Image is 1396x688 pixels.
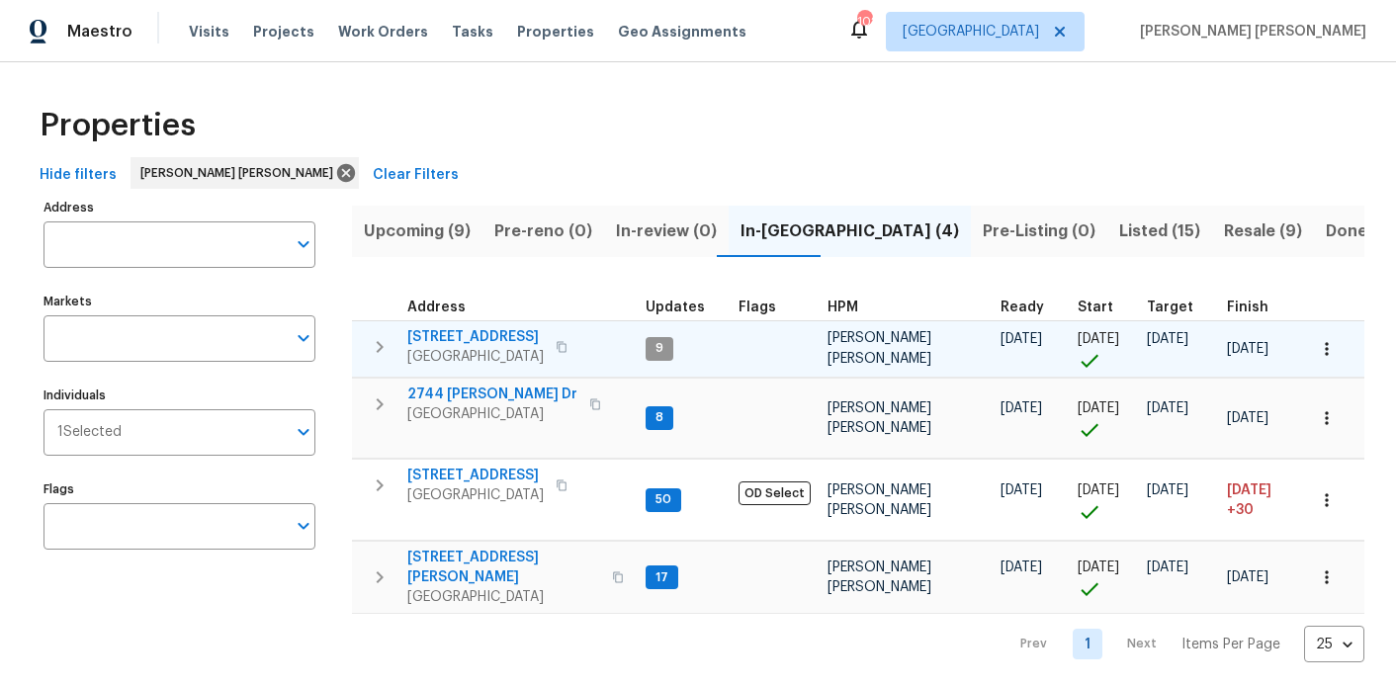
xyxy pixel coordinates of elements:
[189,22,229,42] span: Visits
[1227,570,1268,584] span: [DATE]
[1070,542,1139,614] td: Project started on time
[1001,301,1044,314] span: Ready
[1294,320,1379,377] td: 2 day(s) past target finish date
[407,466,544,485] span: [STREET_ADDRESS]
[903,22,1039,42] span: [GEOGRAPHIC_DATA]
[648,491,679,508] span: 50
[253,22,314,42] span: Projects
[828,560,931,594] span: [PERSON_NAME] [PERSON_NAME]
[983,217,1095,245] span: Pre-Listing (0)
[1147,401,1188,415] span: [DATE]
[1119,217,1200,245] span: Listed (15)
[140,163,341,183] span: [PERSON_NAME] [PERSON_NAME]
[1219,460,1294,541] td: Scheduled to finish 30 day(s) late
[44,483,315,495] label: Flags
[1078,401,1119,415] span: [DATE]
[1147,332,1188,346] span: [DATE]
[67,22,132,42] span: Maestro
[338,22,428,42] span: Work Orders
[857,12,871,32] div: 102
[828,331,931,365] span: [PERSON_NAME] [PERSON_NAME]
[1002,626,1364,662] nav: Pagination Navigation
[1147,483,1188,497] span: [DATE]
[1227,342,1268,356] span: [DATE]
[1001,401,1042,415] span: [DATE]
[739,301,776,314] span: Flags
[1078,301,1131,314] div: Actual renovation start date
[739,481,811,505] span: OD Select
[290,512,317,540] button: Open
[1001,483,1042,497] span: [DATE]
[407,404,577,424] span: [GEOGRAPHIC_DATA]
[1132,22,1366,42] span: [PERSON_NAME] [PERSON_NAME]
[407,485,544,505] span: [GEOGRAPHIC_DATA]
[1078,560,1119,574] span: [DATE]
[1001,332,1042,346] span: [DATE]
[40,163,117,188] span: Hide filters
[517,22,594,42] span: Properties
[373,163,459,188] span: Clear Filters
[648,569,676,586] span: 17
[131,157,359,189] div: [PERSON_NAME] [PERSON_NAME]
[494,217,592,245] span: Pre-reno (0)
[44,202,315,214] label: Address
[290,418,317,446] button: Open
[1147,301,1193,314] span: Target
[1078,483,1119,497] span: [DATE]
[1147,560,1188,574] span: [DATE]
[407,587,600,607] span: [GEOGRAPHIC_DATA]
[365,157,467,194] button: Clear Filters
[407,385,577,404] span: 2744 [PERSON_NAME] Dr
[32,157,125,194] button: Hide filters
[1073,629,1102,659] a: Goto page 1
[1070,378,1139,459] td: Project started on time
[618,22,746,42] span: Geo Assignments
[646,301,705,314] span: Updates
[407,548,600,587] span: [STREET_ADDRESS][PERSON_NAME]
[407,301,466,314] span: Address
[407,347,544,367] span: [GEOGRAPHIC_DATA]
[44,389,315,401] label: Individuals
[828,483,931,517] span: [PERSON_NAME] [PERSON_NAME]
[828,401,931,435] span: [PERSON_NAME] [PERSON_NAME]
[648,409,671,426] span: 8
[364,217,471,245] span: Upcoming (9)
[828,301,858,314] span: HPM
[1070,460,1139,541] td: Project started on time
[1078,332,1119,346] span: [DATE]
[1227,301,1286,314] div: Projected renovation finish date
[290,324,317,352] button: Open
[1294,460,1379,541] td: 60 day(s) past target finish date
[1227,483,1271,497] span: [DATE]
[1227,411,1268,425] span: [DATE]
[741,217,959,245] span: In-[GEOGRAPHIC_DATA] (4)
[1070,320,1139,377] td: Project started on time
[1224,217,1302,245] span: Resale (9)
[1304,619,1364,670] div: 25
[290,230,317,258] button: Open
[1147,301,1211,314] div: Target renovation project end date
[1181,635,1280,654] p: Items Per Page
[40,116,196,135] span: Properties
[648,340,671,357] span: 9
[452,25,493,39] span: Tasks
[1078,301,1113,314] span: Start
[616,217,717,245] span: In-review (0)
[1001,301,1062,314] div: Earliest renovation start date (first business day after COE or Checkout)
[407,327,544,347] span: [STREET_ADDRESS]
[1227,500,1254,520] span: +30
[57,424,122,441] span: 1 Selected
[1001,560,1042,574] span: [DATE]
[1227,301,1268,314] span: Finish
[44,296,315,307] label: Markets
